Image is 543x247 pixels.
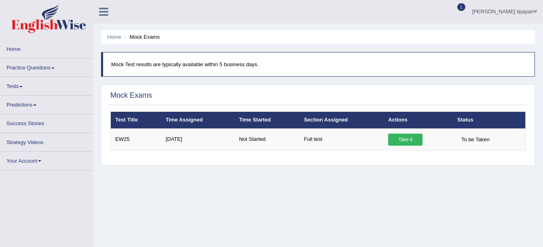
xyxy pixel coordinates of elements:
li: Mock Exams [123,33,160,41]
p: Mock Test results are typically available within 5 business days. [111,61,526,68]
a: Predictions [0,96,93,111]
a: Success Stories [0,114,93,130]
span: 1 [457,3,465,11]
span: To be Taken [457,134,494,146]
a: Home [0,40,93,56]
td: [DATE] [161,129,235,151]
a: Tests [0,77,93,93]
th: Status [453,112,525,129]
a: Home [107,34,121,40]
td: Not Started [235,129,299,151]
h2: Mock Exams [110,92,152,100]
td: Full test [300,129,384,151]
td: EW25 [111,129,161,151]
a: Strategy Videos [0,133,93,149]
a: Practice Questions [0,59,93,74]
th: Test Title [111,112,161,129]
th: Section Assigned [300,112,384,129]
a: Take it [388,134,423,146]
th: Actions [384,112,453,129]
a: Your Account [0,152,93,167]
th: Time Assigned [161,112,235,129]
th: Time Started [235,112,299,129]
